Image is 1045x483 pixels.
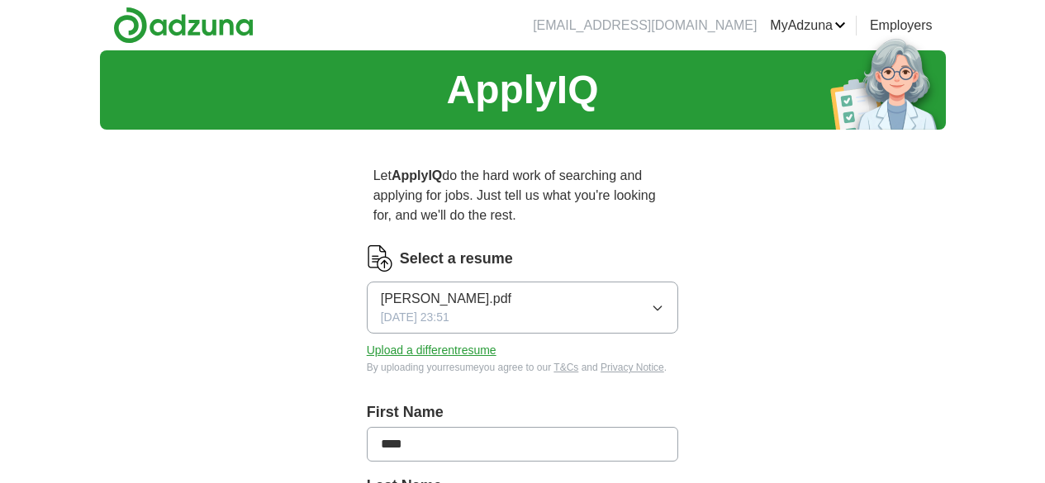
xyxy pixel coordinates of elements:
[367,401,679,424] label: First Name
[367,245,393,272] img: CV Icon
[446,60,598,120] h1: ApplyIQ
[601,362,664,373] a: Privacy Notice
[392,168,442,182] strong: ApplyIQ
[367,360,679,375] div: By uploading your resume you agree to our and .
[113,7,254,44] img: Adzuna logo
[770,16,846,36] a: MyAdzuna
[367,342,496,359] button: Upload a differentresume
[400,248,513,270] label: Select a resume
[367,159,679,232] p: Let do the hard work of searching and applying for jobs. Just tell us what you're looking for, an...
[870,16,933,36] a: Employers
[381,289,511,309] span: [PERSON_NAME].pdf
[381,309,449,326] span: [DATE] 23:51
[533,16,757,36] li: [EMAIL_ADDRESS][DOMAIN_NAME]
[553,362,578,373] a: T&Cs
[367,282,679,334] button: [PERSON_NAME].pdf[DATE] 23:51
